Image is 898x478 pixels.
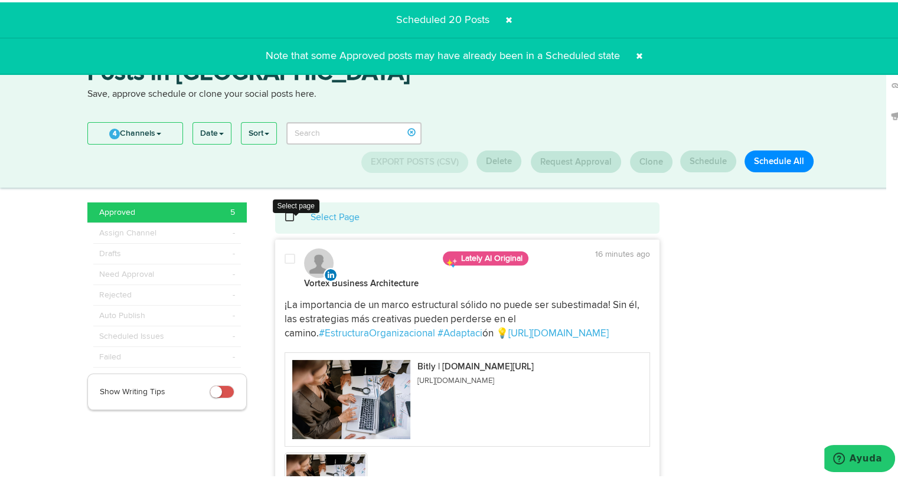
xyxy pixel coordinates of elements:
span: Show Writing Tips [100,385,165,394]
span: - [233,225,235,237]
span: Need Approval [99,266,154,278]
span: - [233,245,235,257]
span: 5 [230,204,235,216]
span: Scheduled 20 Posts [389,12,497,23]
span: 4 [109,126,120,137]
button: Delete [476,148,521,170]
span: ón 💡 [482,326,508,336]
p: Bitly | [DOMAIN_NAME][URL] [417,360,534,369]
span: Scheduled Issues [99,328,164,340]
a: #Adaptaci [437,326,482,336]
button: Request Approval [531,149,621,171]
img: avatar_blank.jpg [304,246,334,276]
div: Select page [273,197,319,211]
h3: Posts in [GEOGRAPHIC_DATA] [87,59,819,86]
span: ¡La importancia de un marco estructural sólido no puede ser subestimada! Sin él, las estrategias ... [285,298,642,336]
p: [URL][DOMAIN_NAME] [417,375,534,383]
span: - [233,266,235,278]
a: #EstructuraOrganizacional [319,326,435,336]
span: Approved [99,204,135,216]
p: Save, approve schedule or clone your social posts here. [87,86,819,99]
a: Date [193,120,231,142]
a: [URL][DOMAIN_NAME] [508,326,609,336]
a: Select Page [311,211,360,220]
strong: Vortex Business Architecture [304,277,419,286]
span: - [233,328,235,340]
span: Assign Channel [99,225,156,237]
img: linkedin.svg [324,266,338,280]
span: Lately AI Original [443,249,528,263]
button: Schedule [680,148,736,170]
iframe: Abre un widget desde donde se puede obtener más información [824,443,895,472]
span: Clone [639,155,663,164]
span: - [233,307,235,319]
span: Note that some Approved posts may have already been in a Scheduled state [259,48,627,59]
button: Clone [630,149,672,171]
button: Export Posts (CSV) [361,149,468,171]
time: 16 minutes ago [595,248,650,256]
button: Schedule All [744,148,814,170]
span: Failed [99,349,121,361]
a: 4Channels [88,120,182,142]
img: sparkles.png [446,255,458,267]
a: Sort [241,120,276,142]
span: Request Approval [540,155,612,164]
img: XnQZ1wGsQ06nzs3rkemK [292,358,410,436]
input: Search [286,120,422,142]
span: Auto Publish [99,307,145,319]
span: - [233,349,235,361]
span: - [233,287,235,299]
span: Rejected [99,287,132,299]
span: Drafts [99,245,121,257]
